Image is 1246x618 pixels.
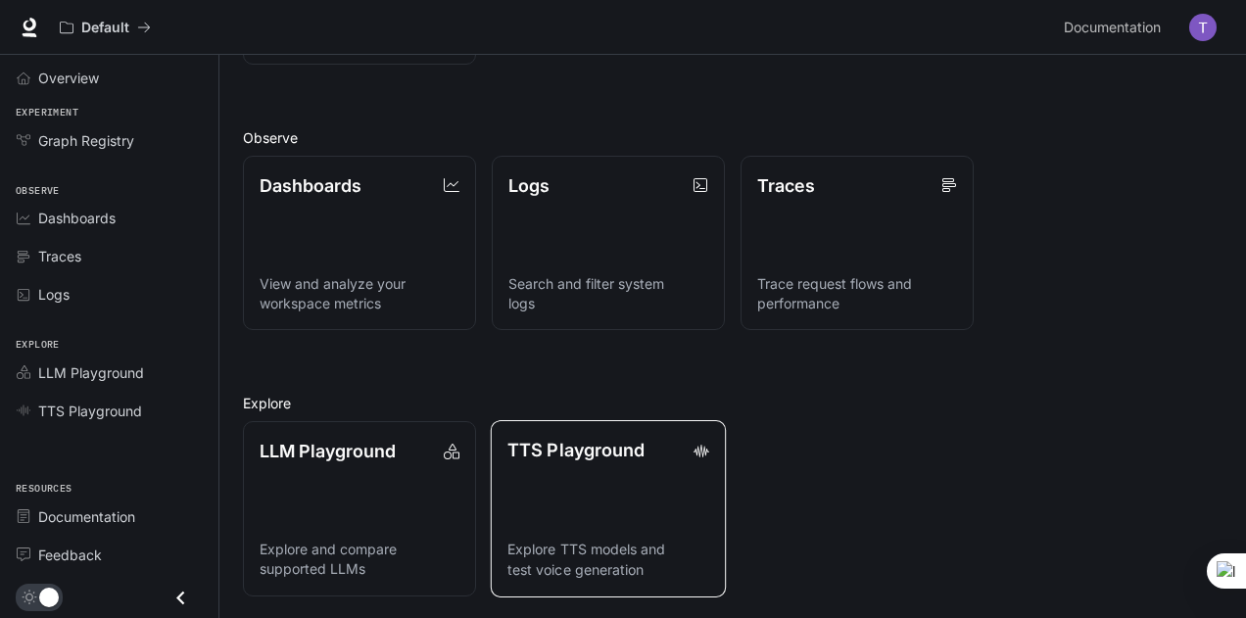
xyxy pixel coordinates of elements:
span: Graph Registry [38,130,134,151]
a: LLM Playground [8,356,211,390]
a: Logs [8,277,211,311]
p: LLM Playground [260,438,396,464]
p: Explore and compare supported LLMs [260,540,459,579]
a: Graph Registry [8,123,211,158]
p: Logs [508,172,550,199]
p: View and analyze your workspace metrics [260,274,459,313]
button: All workspaces [51,8,160,47]
span: Overview [38,68,99,88]
span: Dashboards [38,208,116,228]
h2: Explore [243,393,1222,413]
a: DashboardsView and analyze your workspace metrics [243,156,476,331]
a: Overview [8,61,211,95]
a: TTS PlaygroundExplore TTS models and test voice generation [491,420,726,596]
span: Documentation [38,506,135,527]
span: LLM Playground [38,362,144,383]
p: Traces [757,172,815,199]
a: Documentation [1056,8,1175,47]
img: User avatar [1189,14,1217,41]
button: Close drawer [159,578,203,618]
span: TTS Playground [38,401,142,421]
span: Feedback [38,545,102,565]
span: Dark mode toggle [39,586,59,607]
p: TTS Playground [507,437,645,463]
a: LLM PlaygroundExplore and compare supported LLMs [243,421,476,596]
span: Traces [38,246,81,266]
a: Traces [8,239,211,273]
a: LogsSearch and filter system logs [492,156,725,331]
a: Documentation [8,499,211,534]
a: TracesTrace request flows and performance [741,156,974,331]
p: Dashboards [260,172,361,199]
button: User avatar [1183,8,1222,47]
p: Default [81,20,129,36]
p: Trace request flows and performance [757,274,957,313]
a: Feedback [8,538,211,572]
a: TTS Playground [8,394,211,428]
h2: Observe [243,127,1222,148]
span: Documentation [1064,16,1161,40]
a: Dashboards [8,201,211,235]
span: Logs [38,284,70,305]
p: Explore TTS models and test voice generation [507,541,709,580]
p: Search and filter system logs [508,274,708,313]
